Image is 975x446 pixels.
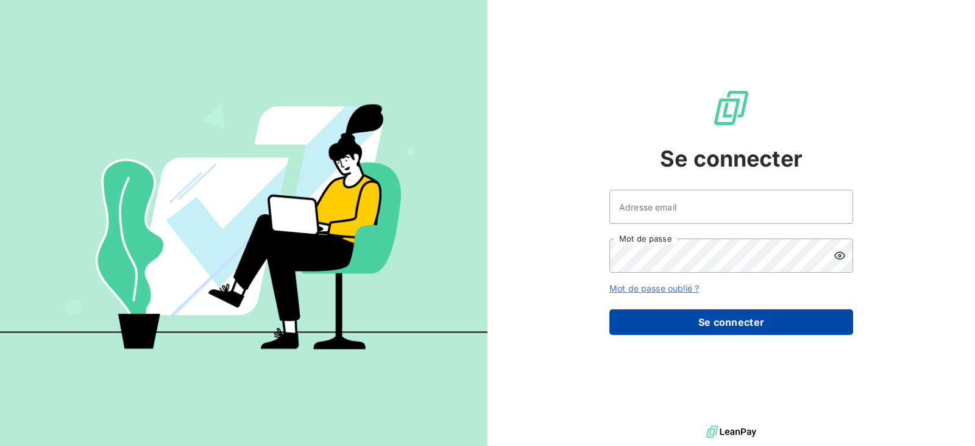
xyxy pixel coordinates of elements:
[609,283,699,293] a: Mot de passe oublié ?
[660,142,803,175] span: Se connecter
[712,88,751,128] img: Logo LeanPay
[609,309,853,335] button: Se connecter
[706,423,756,441] img: logo
[609,190,853,224] input: placeholder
